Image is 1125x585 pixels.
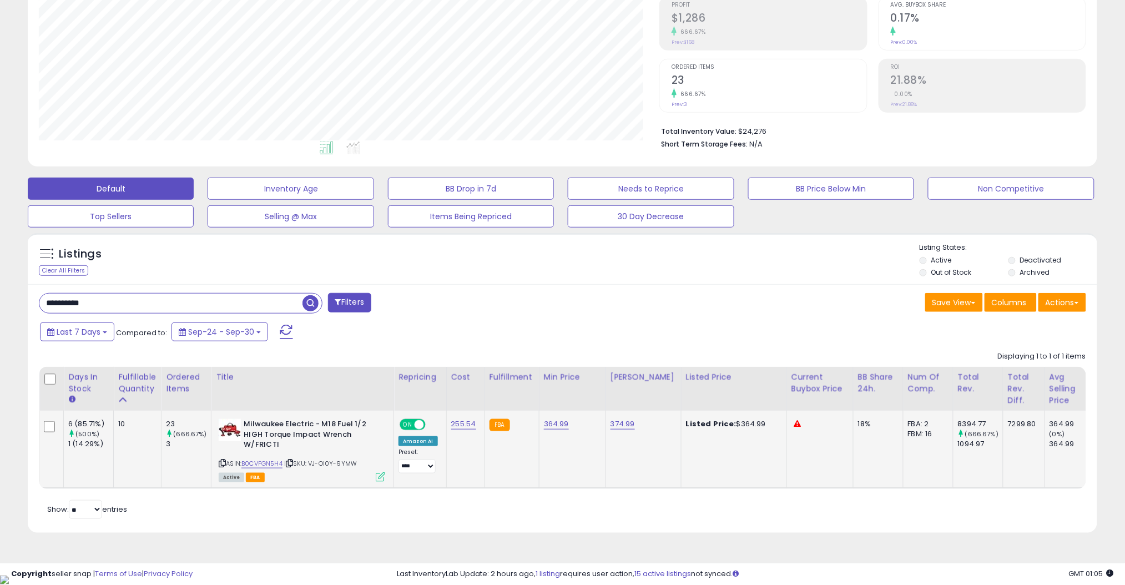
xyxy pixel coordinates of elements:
div: Ordered Items [166,371,206,395]
label: Archived [1020,268,1050,277]
a: Terms of Use [95,568,142,579]
div: Clear All Filters [39,265,88,276]
p: Listing States: [920,243,1097,253]
span: Compared to: [116,327,167,338]
a: 15 active listings [634,568,691,579]
small: Prev: $168 [672,39,694,46]
span: Sep-24 - Sep-30 [188,326,254,337]
h2: 0.17% [891,12,1086,27]
small: (666.67%) [965,430,998,438]
div: 10 [118,419,153,429]
span: OFF [424,420,442,430]
small: Prev: 3 [672,101,687,108]
a: Privacy Policy [144,568,193,579]
b: Milwaukee Electric - M18 Fuel 1/2 HIGH Torque Impact Wrench W/FRICTI [244,419,379,453]
h2: 23 [672,74,866,89]
span: ON [401,420,415,430]
h2: $1,286 [672,12,866,27]
button: Save View [925,293,983,312]
button: Selling @ Max [208,205,374,228]
a: B0CVFGN5H4 [241,459,282,468]
span: Show: entries [47,504,127,515]
div: Days In Stock [68,371,109,395]
span: Avg. Buybox Share [891,2,1086,8]
a: 374.99 [611,418,635,430]
button: Non Competitive [928,178,1094,200]
span: FBA [246,473,265,482]
small: (666.67%) [173,430,206,438]
h5: Listings [59,246,102,262]
b: Total Inventory Value: [661,127,736,136]
div: 364.99 [1050,439,1094,449]
span: Profit [672,2,866,8]
label: Deactivated [1020,255,1061,265]
div: Listed Price [686,371,782,383]
div: 1 (14.29%) [68,439,113,449]
span: Columns [992,297,1027,308]
button: Filters [328,293,371,312]
div: FBM: 16 [908,429,945,439]
div: Repricing [398,371,441,383]
div: Num of Comp. [908,371,949,395]
div: Amazon AI [398,436,437,446]
button: Top Sellers [28,205,194,228]
button: Items Being Repriced [388,205,554,228]
a: 1 listing [536,568,560,579]
small: 0.00% [891,90,913,98]
button: Inventory Age [208,178,374,200]
div: seller snap | | [11,569,193,579]
div: Fulfillment [490,371,534,383]
div: Preset: [398,448,437,473]
button: BB Price Below Min [748,178,914,200]
span: N/A [749,139,763,149]
img: 41E83+jnHfL._SL40_.jpg [219,419,241,441]
button: 30 Day Decrease [568,205,734,228]
span: ROI [891,64,1086,70]
div: 23 [166,419,211,429]
div: Last InventoryLab Update: 2 hours ago, requires user action, not synced. [397,569,1114,579]
div: [PERSON_NAME] [611,371,677,383]
div: Title [216,371,389,383]
div: Displaying 1 to 1 of 1 items [998,351,1086,362]
a: 255.54 [451,418,476,430]
small: Days In Stock. [68,395,75,405]
div: FBA: 2 [908,419,945,429]
div: 1094.97 [958,439,1003,449]
button: Actions [1038,293,1086,312]
div: 364.99 [1050,419,1094,429]
span: Last 7 Days [57,326,100,337]
div: 6 (85.71%) [68,419,113,429]
label: Active [931,255,952,265]
div: Avg Selling Price [1050,371,1090,406]
small: FBA [490,419,510,431]
small: Prev: 0.00% [891,39,917,46]
small: (0%) [1050,430,1065,438]
span: 2025-10-8 01:05 GMT [1069,568,1114,579]
span: | SKU: VJ-OI0Y-9YMW [284,459,357,468]
small: 666.67% [677,90,706,98]
div: $364.99 [686,419,778,429]
div: Current Buybox Price [791,371,849,395]
div: Min Price [544,371,601,383]
div: 8394.77 [958,419,1003,429]
a: 364.99 [544,418,569,430]
button: Columns [985,293,1037,312]
div: 7299.80 [1008,419,1036,429]
button: Sep-24 - Sep-30 [171,322,268,341]
label: Out of Stock [931,268,972,277]
b: Short Term Storage Fees: [661,139,748,149]
strong: Copyright [11,568,52,579]
span: All listings currently available for purchase on Amazon [219,473,244,482]
b: Listed Price: [686,418,736,429]
div: Total Rev. Diff. [1008,371,1040,406]
small: Prev: 21.88% [891,101,917,108]
div: ASIN: [219,419,385,481]
div: Fulfillable Quantity [118,371,157,395]
div: 3 [166,439,211,449]
button: BB Drop in 7d [388,178,554,200]
div: Total Rev. [958,371,998,395]
h2: 21.88% [891,74,1086,89]
span: Ordered Items [672,64,866,70]
li: $24,276 [661,124,1078,137]
div: 18% [858,419,895,429]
